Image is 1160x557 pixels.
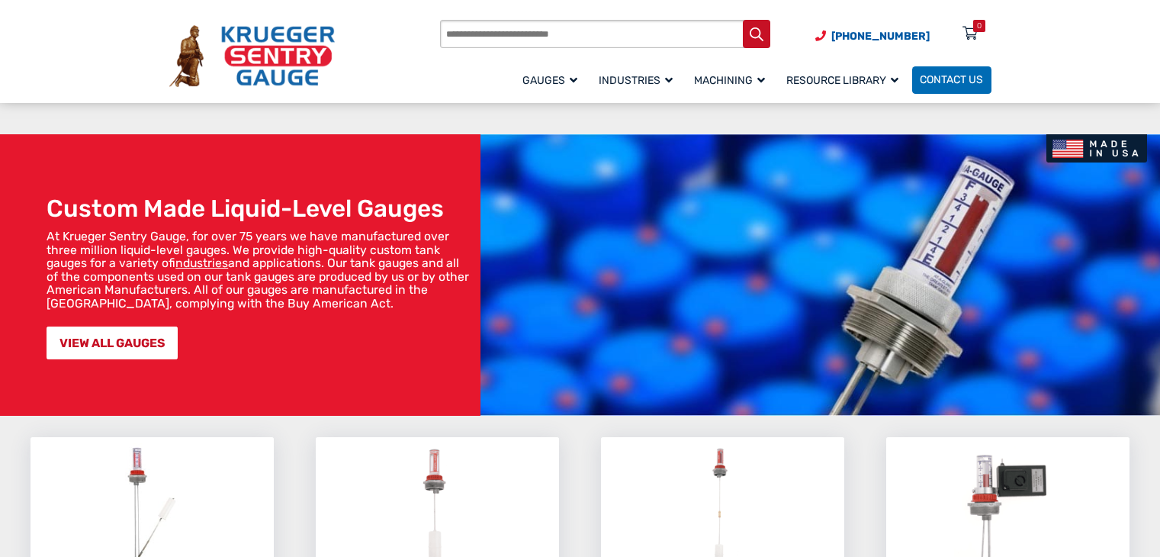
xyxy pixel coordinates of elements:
[522,74,577,87] span: Gauges
[977,20,982,32] div: 0
[47,230,474,310] p: At Krueger Sentry Gauge, for over 75 years we have manufactured over three million liquid-level g...
[912,66,991,94] a: Contact Us
[779,64,912,95] a: Resource Library
[169,25,335,86] img: Krueger Sentry Gauge
[515,64,591,95] a: Gauges
[920,74,983,87] span: Contact Us
[480,134,1160,416] img: bg_hero_bannerksentry
[815,28,930,44] a: Phone Number (920) 434-8860
[599,74,673,87] span: Industries
[175,256,228,270] a: industries
[47,195,474,224] h1: Custom Made Liquid-Level Gauges
[47,327,178,359] a: VIEW ALL GAUGES
[831,30,930,43] span: [PHONE_NUMBER]
[786,74,898,87] span: Resource Library
[686,64,779,95] a: Machining
[1046,134,1146,163] img: Made In USA
[694,74,765,87] span: Machining
[591,64,686,95] a: Industries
